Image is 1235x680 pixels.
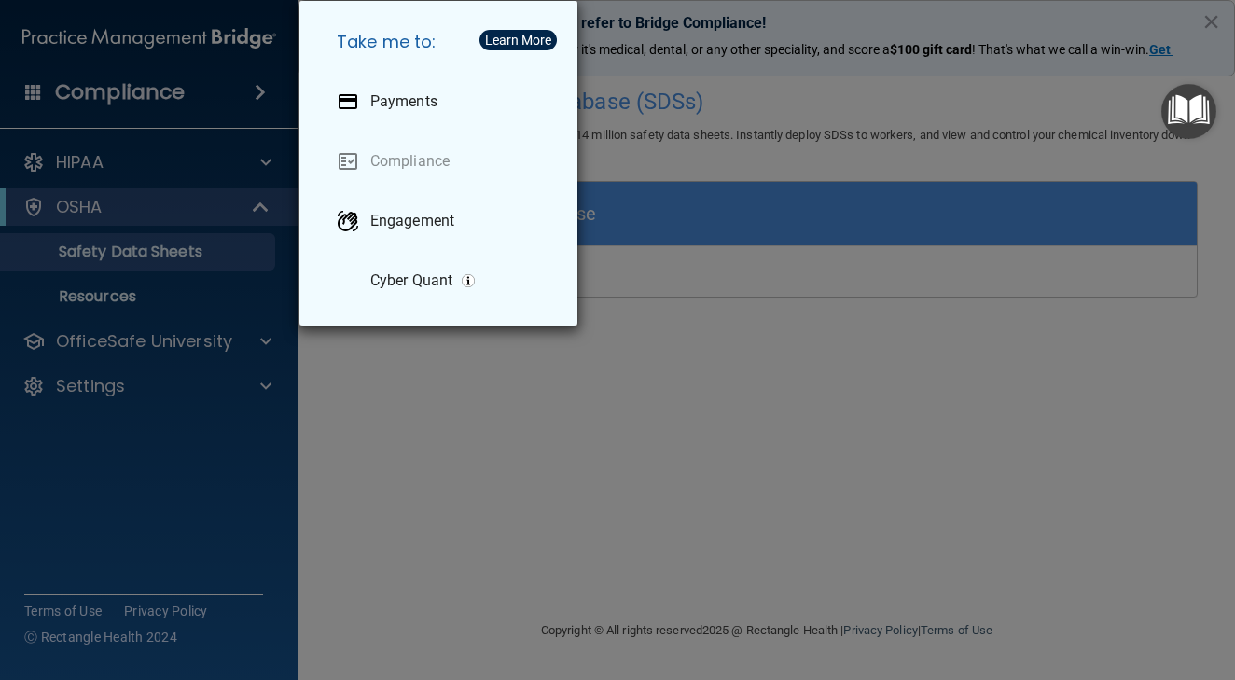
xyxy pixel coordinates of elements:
div: Learn More [485,34,551,47]
p: Cyber Quant [370,271,452,290]
h5: Take me to: [322,16,562,68]
p: Payments [370,92,437,111]
p: Engagement [370,212,454,230]
a: Cyber Quant [322,255,562,307]
a: Compliance [322,135,562,187]
button: Open Resource Center [1161,84,1216,139]
a: Payments [322,76,562,128]
a: Engagement [322,195,562,247]
button: Learn More [479,30,557,50]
